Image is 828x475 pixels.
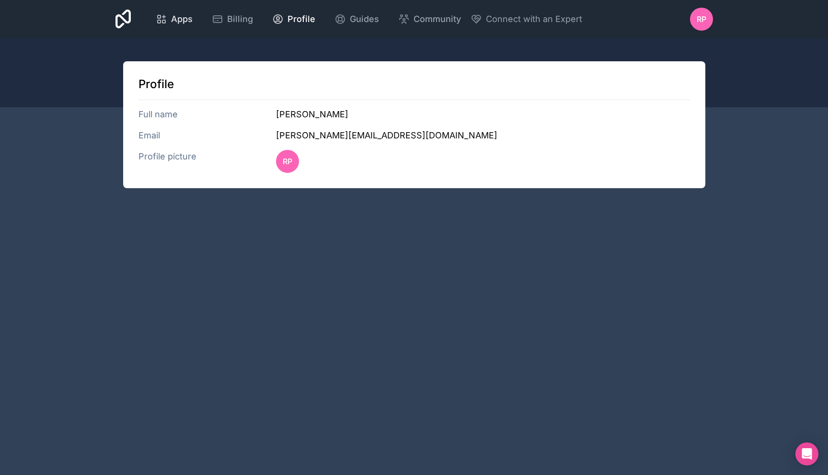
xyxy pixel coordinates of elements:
a: Profile [264,9,323,30]
a: Apps [148,9,200,30]
span: RP [283,156,292,167]
a: Guides [327,9,387,30]
span: Billing [227,12,253,26]
span: RP [697,13,706,25]
h1: Profile [138,77,690,92]
a: Billing [204,9,261,30]
a: Community [391,9,469,30]
button: Connect with an Expert [471,12,582,26]
span: Profile [287,12,315,26]
div: Open Intercom Messenger [795,442,818,465]
span: Community [414,12,461,26]
h3: Full name [138,108,276,121]
h3: Email [138,129,276,142]
h3: [PERSON_NAME] [276,108,690,121]
h3: Profile picture [138,150,276,173]
span: Apps [171,12,193,26]
span: Connect with an Expert [486,12,582,26]
h3: [PERSON_NAME][EMAIL_ADDRESS][DOMAIN_NAME] [276,129,690,142]
span: Guides [350,12,379,26]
